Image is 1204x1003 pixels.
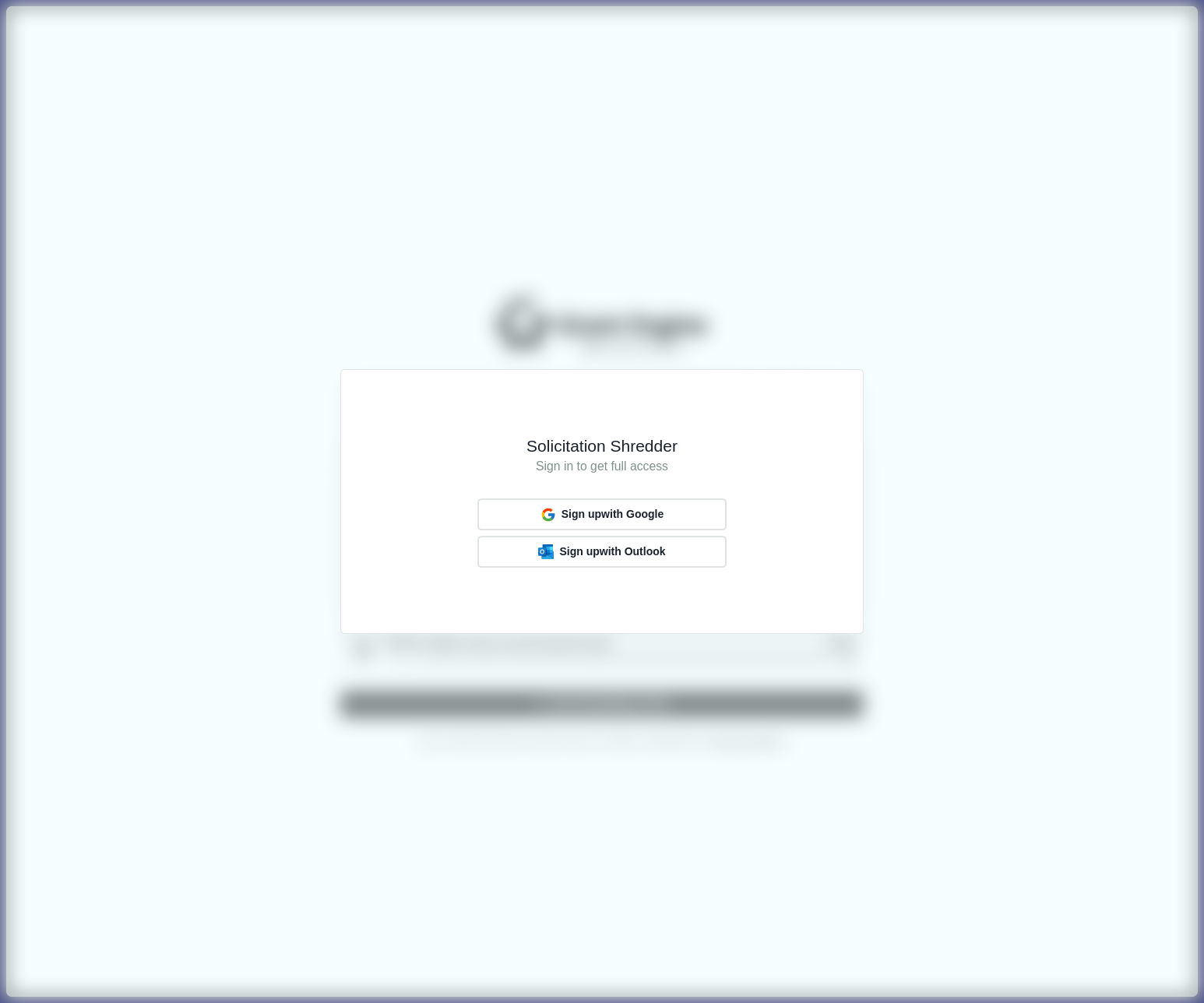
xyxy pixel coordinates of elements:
h1: Solicitation Shredder [363,435,841,457]
h1: Sign in to get full access [363,457,841,477]
button: Outlook LogoSign upwith Outlook [477,536,727,567]
span: Sign up with Google [562,508,664,521]
img: Outlook Logo [538,544,554,559]
span: Sign up with Outlook [559,545,665,558]
button: Sign upwith Google [477,498,727,531]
